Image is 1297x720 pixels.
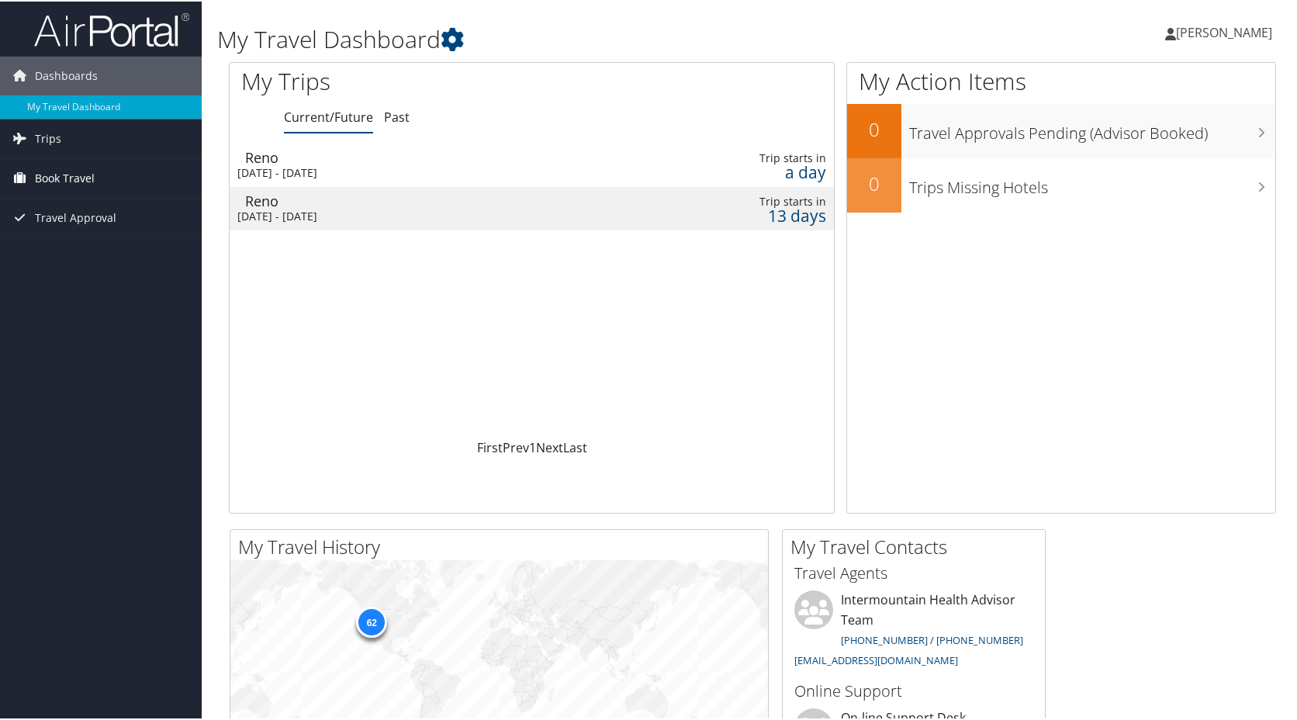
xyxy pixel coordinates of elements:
h3: Trips Missing Hotels [909,168,1275,197]
a: Prev [503,438,529,455]
a: [PHONE_NUMBER] / [PHONE_NUMBER] [841,632,1023,646]
span: Dashboards [35,55,98,94]
h1: My Travel Dashboard [217,22,931,54]
a: 0Travel Approvals Pending (Advisor Booked) [847,102,1275,157]
h2: 0 [847,115,901,141]
h2: My Travel Contacts [790,532,1045,559]
span: [PERSON_NAME] [1176,22,1272,40]
h3: Online Support [794,679,1033,701]
img: airportal-logo.png [34,10,189,47]
div: [DATE] - [DATE] [237,208,621,222]
h3: Travel Approvals Pending (Advisor Booked) [909,113,1275,143]
h1: My Action Items [847,64,1275,96]
div: Trip starts in [696,193,827,207]
h2: My Travel History [238,532,768,559]
div: a day [696,164,827,178]
h3: Travel Agents [794,561,1033,583]
div: Reno [245,149,628,163]
div: Reno [245,192,628,206]
a: [EMAIL_ADDRESS][DOMAIN_NAME] [794,652,958,666]
li: Intermountain Health Advisor Team [787,589,1041,672]
a: Current/Future [284,107,373,124]
a: First [477,438,503,455]
div: 13 days [696,207,827,221]
a: [PERSON_NAME] [1165,8,1288,54]
div: [DATE] - [DATE] [237,164,621,178]
a: Last [563,438,587,455]
span: Book Travel [35,157,95,196]
a: Past [384,107,410,124]
h2: 0 [847,169,901,196]
span: Travel Approval [35,197,116,236]
div: 62 [356,605,387,636]
a: 0Trips Missing Hotels [847,157,1275,211]
span: Trips [35,118,61,157]
div: Trip starts in [696,150,827,164]
h1: My Trips [241,64,571,96]
a: 1 [529,438,536,455]
a: Next [536,438,563,455]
